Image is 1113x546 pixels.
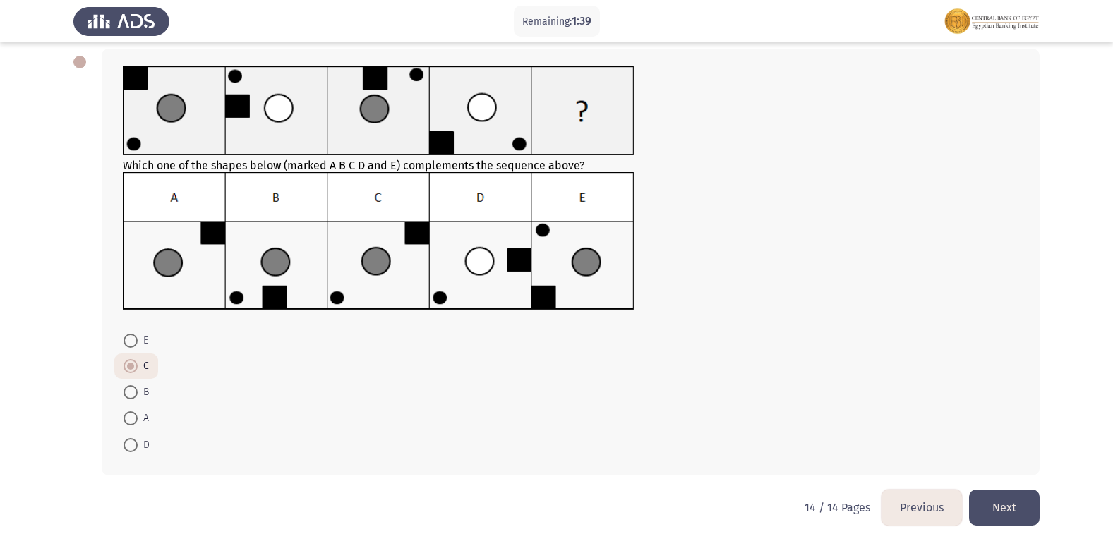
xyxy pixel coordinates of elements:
span: D [138,437,150,454]
p: Remaining: [522,13,591,30]
span: A [138,410,149,427]
span: 1:39 [572,14,591,28]
button: load next page [969,490,1040,526]
button: load previous page [882,490,962,526]
img: Assessment logo of FOCUS Assessment 3 Modules EN [944,1,1040,41]
img: Assess Talent Management logo [73,1,169,41]
span: C [138,358,149,375]
img: UkFYMDA1MEExLnBuZzE2MjIwMzEwMjE3OTM=.png [123,66,634,156]
span: E [138,332,148,349]
div: Which one of the shapes below (marked A B C D and E) complements the sequence above? [123,66,1018,313]
span: B [138,384,149,401]
p: 14 / 14 Pages [805,501,870,514]
img: UkFYMDA1MEEyLnBuZzE2MjIwMzEwNzgxMDc=.png [123,172,634,310]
